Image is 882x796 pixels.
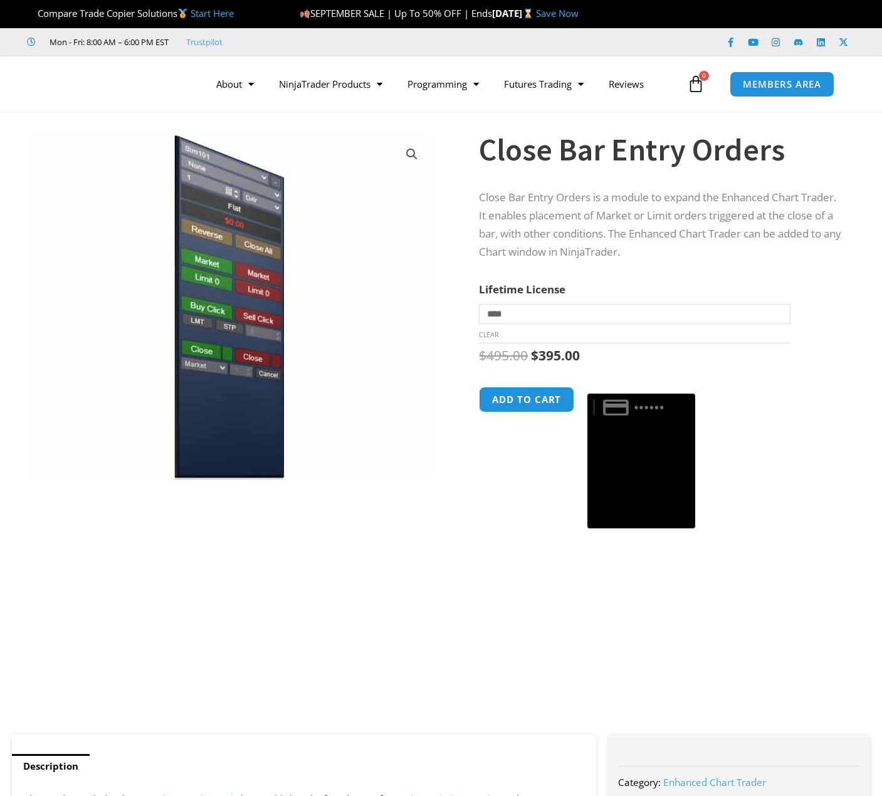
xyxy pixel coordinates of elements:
a: View full-screen image gallery [401,143,423,165]
a: Trustpilot [186,34,223,50]
img: 🍂 [300,9,310,18]
span: $ [479,347,486,364]
img: 🥇 [178,9,187,18]
a: NinjaTrader Products [266,70,395,98]
strong: [DATE] [492,7,535,19]
button: Add to cart [479,387,574,412]
iframe: Prerender PayPal Message 1 [479,635,845,729]
h1: Close Bar Entry Orders [479,128,845,172]
img: ⌛ [523,9,533,18]
bdi: 395.00 [531,347,580,364]
a: Reviews [596,70,656,98]
a: 0 [668,66,723,102]
img: LogoAI | Affordable Indicators – NinjaTrader [38,61,173,107]
a: Start Here [191,7,234,19]
img: 🏆 [28,9,37,18]
iframe: PayPal Message 1 [479,535,845,629]
span: SEPTEMBER SALE | Up To 50% OFF | Ends [300,7,492,19]
button: Buy with GPay [587,394,695,529]
a: Save Now [536,7,579,19]
a: Programming [395,70,491,98]
iframe: Secure payment input frame [585,385,698,386]
span: $ [531,347,538,364]
span: 0 [699,71,709,81]
span: Compare Trade Copier Solutions [27,7,234,19]
span: Category: [618,776,661,788]
a: Futures Trading [491,70,596,98]
img: CloseBarOrders [29,134,433,480]
nav: Menu [204,70,683,98]
a: MEMBERS AREA [730,71,834,97]
span: Mon - Fri: 8:00 AM – 6:00 PM EST [46,34,169,50]
label: Lifetime License [479,282,565,296]
bdi: 495.00 [479,347,528,364]
a: Enhanced Chart Trader [663,776,766,788]
a: About [204,70,266,98]
a: Description [12,754,90,778]
a: Clear options [479,330,498,339]
span: MEMBERS AREA [743,80,821,89]
text: •••••• [635,401,666,414]
p: Close Bar Entry Orders is a module to expand the Enhanced Chart Trader. It enables placement of M... [479,189,845,261]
